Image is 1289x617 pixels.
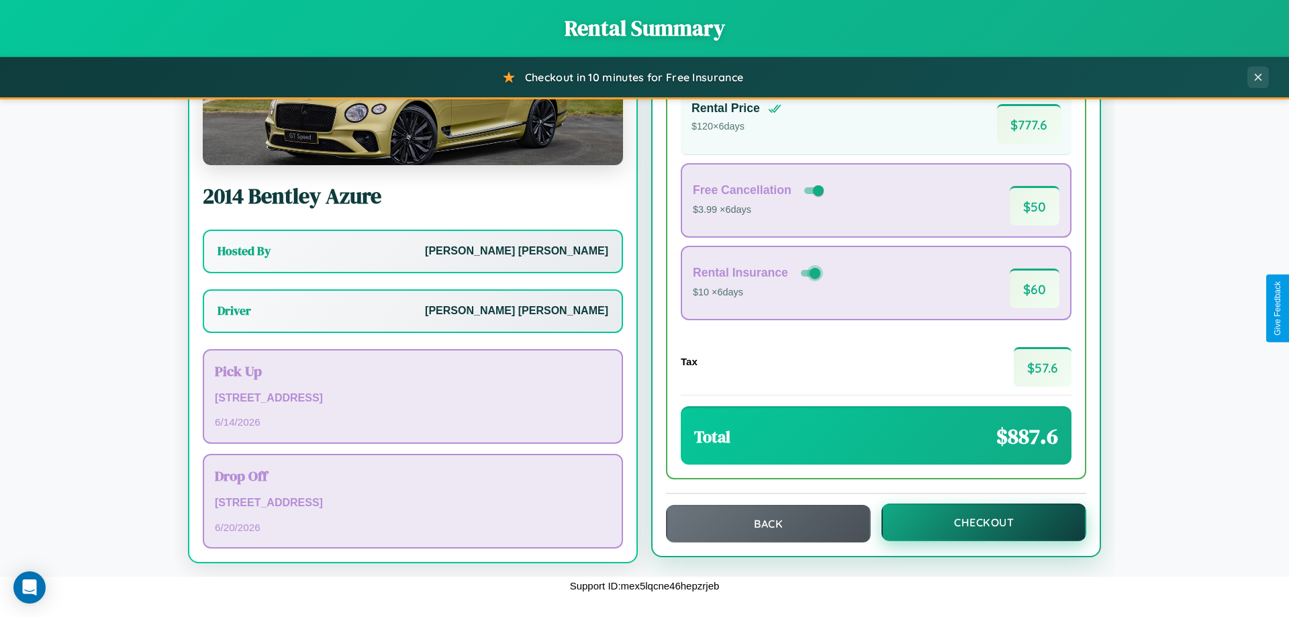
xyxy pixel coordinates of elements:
span: Checkout in 10 minutes for Free Insurance [525,70,743,84]
p: 6 / 20 / 2026 [215,518,611,536]
p: [PERSON_NAME] [PERSON_NAME] [425,242,608,261]
span: $ 50 [1010,186,1059,226]
p: $3.99 × 6 days [693,201,826,219]
span: $ 60 [1010,269,1059,308]
h2: 2014 Bentley Azure [203,181,623,211]
h3: Pick Up [215,361,611,381]
div: Open Intercom Messenger [13,571,46,604]
h1: Rental Summary [13,13,1276,43]
button: Checkout [881,504,1086,541]
h4: Rental Price [691,101,760,115]
button: Back [666,505,871,542]
p: $10 × 6 days [693,284,823,301]
h4: Tax [681,356,698,367]
p: [STREET_ADDRESS] [215,493,611,513]
h3: Hosted By [218,243,271,259]
p: $ 120 × 6 days [691,118,781,136]
span: $ 57.6 [1014,347,1071,387]
span: $ 887.6 [996,422,1058,451]
p: 6 / 14 / 2026 [215,413,611,431]
h3: Total [694,426,730,448]
h3: Driver [218,303,251,319]
div: Give Feedback [1273,281,1282,336]
p: Support ID: mex5lqcne46hepzrjeb [570,577,720,595]
span: $ 777.6 [997,104,1061,144]
h3: Drop Off [215,466,611,485]
p: [PERSON_NAME] [PERSON_NAME] [425,301,608,321]
h4: Rental Insurance [693,266,788,280]
h4: Free Cancellation [693,183,792,197]
p: [STREET_ADDRESS] [215,389,611,408]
